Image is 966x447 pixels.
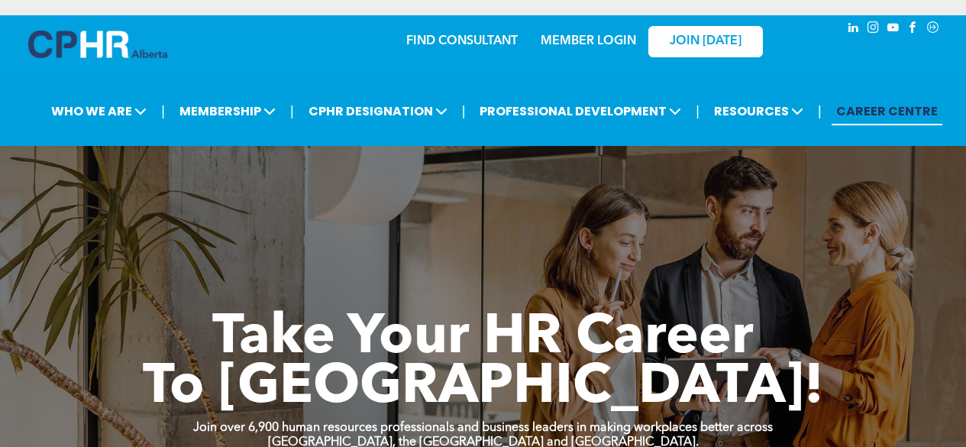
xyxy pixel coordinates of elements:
img: A blue and white logo for cp alberta [28,31,167,58]
a: instagram [865,19,882,40]
span: Take Your HR Career [212,311,754,366]
strong: Join over 6,900 human resources professionals and business leaders in making workplaces better ac... [193,422,773,434]
li: | [696,96,699,127]
li: | [462,96,466,127]
span: JOIN [DATE] [670,34,741,49]
a: linkedin [845,19,862,40]
span: PROFESSIONAL DEVELOPMENT [475,97,686,125]
a: Social network [925,19,942,40]
span: WHO WE ARE [47,97,151,125]
span: RESOURCES [709,97,808,125]
a: facebook [905,19,922,40]
span: MEMBERSHIP [175,97,280,125]
li: | [161,96,165,127]
li: | [818,96,822,127]
a: CAREER CENTRE [832,97,942,125]
span: CPHR DESIGNATION [304,97,452,125]
span: To [GEOGRAPHIC_DATA]! [143,361,824,416]
a: JOIN [DATE] [648,26,763,57]
a: MEMBER LOGIN [541,35,636,47]
a: youtube [885,19,902,40]
a: FIND CONSULTANT [406,35,518,47]
li: | [290,96,294,127]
